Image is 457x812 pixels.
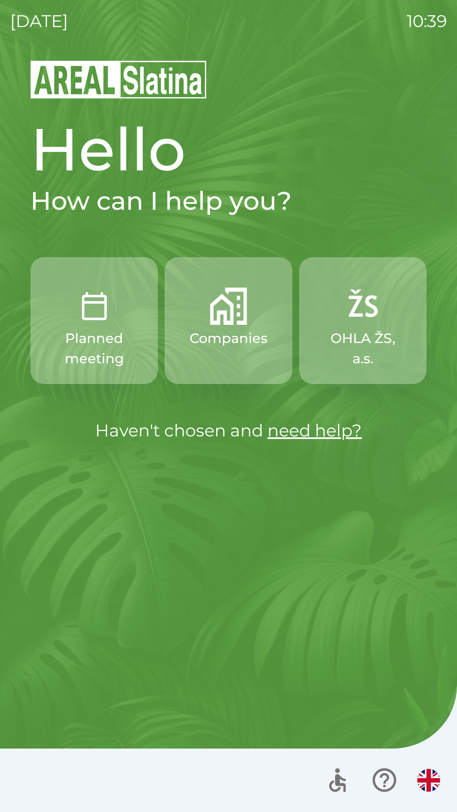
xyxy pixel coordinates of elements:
[299,257,427,384] button: OHLA ŽS, a.s.
[30,418,427,443] p: Haven't chosen and
[344,288,381,325] img: 9f72f9f4-8902-46ff-b4e6-bc4241ee3c12.png
[165,257,292,384] button: Companies
[210,288,247,325] img: 58b4041c-2a13-40f9-aad2-b58ace873f8c.png
[267,420,362,441] a: need help?
[10,8,68,34] p: [DATE]
[30,185,427,217] h2: How can I help you?
[30,113,427,185] h1: Hello
[319,328,406,369] p: OHLA ŽS, a.s.
[51,328,138,369] p: Planned meeting
[190,328,267,348] p: Companies
[407,8,447,34] p: 10:39
[417,769,440,792] img: en flag
[30,59,427,100] img: Logo
[30,257,158,384] button: Planned meeting
[76,288,113,325] img: 0ea463ad-1074-4378-bee6-aa7a2f5b9440.png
